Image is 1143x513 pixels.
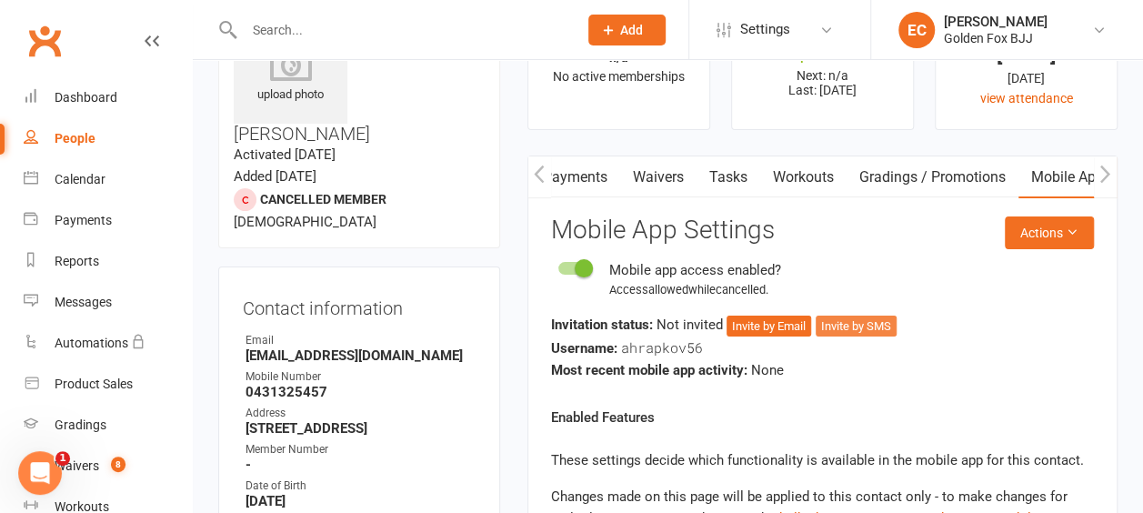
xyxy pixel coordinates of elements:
[816,316,897,337] button: Invite by SMS
[24,118,192,159] a: People
[898,12,935,48] div: EC
[609,281,781,300] div: Access allowed while cancelled
[234,45,347,105] div: upload photo
[551,407,655,428] label: Enabled Features
[551,362,747,378] strong: Most recent mobile app activity:
[246,368,476,386] div: Mobile Number
[697,156,760,198] a: Tasks
[530,156,620,198] a: Payments
[553,69,685,84] span: No active memberships
[748,68,897,97] p: Next: n/a Last: [DATE]
[22,18,67,64] a: Clubworx
[18,451,62,495] iframe: Intercom live chat
[24,241,192,282] a: Reports
[620,156,697,198] a: Waivers
[246,493,476,509] strong: [DATE]
[24,159,192,200] a: Calendar
[55,254,99,268] div: Reports
[55,172,105,186] div: Calendar
[246,347,476,364] strong: [EMAIL_ADDRESS][DOMAIN_NAME]
[55,377,133,391] div: Product Sales
[55,295,112,309] div: Messages
[246,478,476,495] div: Date of Birth
[24,405,192,446] a: Gradings
[944,30,1048,46] div: Golden Fox BJJ
[727,316,811,337] button: Invite by Email
[111,457,125,472] span: 8
[246,457,476,473] strong: -
[979,91,1072,106] a: view attendance
[609,259,781,281] div: Mobile app access enabled?
[740,9,790,50] span: Settings
[246,405,476,422] div: Address
[24,446,192,487] a: Waivers 8
[24,282,192,323] a: Messages
[551,449,1094,471] p: These settings decide which functionality is available in the mobile app for this contact.
[766,283,768,297] span: .
[620,23,643,37] span: Add
[588,15,666,45] button: Add
[621,338,703,357] span: ahrapkov56
[944,14,1048,30] div: [PERSON_NAME]
[952,45,1100,64] div: [DATE]
[234,168,316,185] time: Added [DATE]
[55,458,99,473] div: Waivers
[246,332,476,349] div: Email
[551,340,617,357] strong: Username:
[1018,156,1117,198] a: Mobile App
[246,384,476,400] strong: 0431325457
[260,192,386,206] span: Cancelled member
[246,420,476,437] strong: [STREET_ADDRESS]
[760,156,847,198] a: Workouts
[234,146,336,163] time: Activated [DATE]
[24,323,192,364] a: Automations
[55,451,70,466] span: 1
[238,17,565,43] input: Search...
[551,216,1094,245] h3: Mobile App Settings
[1005,216,1094,249] button: Actions
[55,90,117,105] div: Dashboard
[551,314,1094,337] div: Not invited
[234,10,485,144] h3: [PERSON_NAME]
[246,441,476,458] div: Member Number
[234,214,376,230] span: [DEMOGRAPHIC_DATA]
[55,336,128,350] div: Automations
[55,417,106,432] div: Gradings
[243,291,476,318] h3: Contact information
[847,156,1018,198] a: Gradings / Promotions
[24,200,192,241] a: Payments
[24,364,192,405] a: Product Sales
[55,213,112,227] div: Payments
[952,68,1100,88] div: [DATE]
[24,77,192,118] a: Dashboard
[748,45,897,64] div: $0.00
[551,317,653,333] strong: Invitation status:
[55,131,95,146] div: People
[751,362,784,378] span: None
